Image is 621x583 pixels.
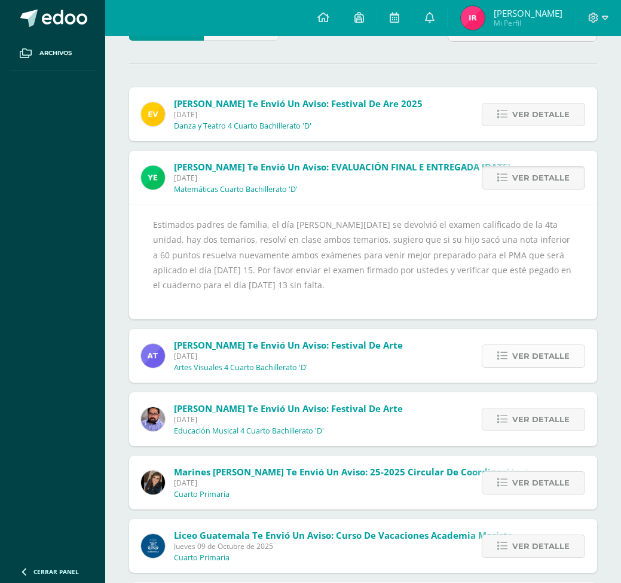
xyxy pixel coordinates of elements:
[141,407,165,431] img: fe2f5d220dae08f5bb59c8e1ae6aeac3.png
[174,466,573,478] span: Marines [PERSON_NAME] te envió un aviso: 25-2025 Circular de Coordinación Académica
[174,339,403,351] span: [PERSON_NAME] te envió un aviso: Festival de Arte
[174,363,308,373] p: Artes Visuales 4 Cuarto Bachillerato 'D'
[174,426,324,436] p: Educación Musical 4 Cuarto Bachillerato 'D'
[174,161,510,173] span: [PERSON_NAME] te envió un aviso: EVALUACIÓN FINAL E ENTREGADA [DATE]
[33,567,79,576] span: Cerrar panel
[141,102,165,126] img: 383db5ddd486cfc25017fad405f5d727.png
[512,167,570,189] span: Ver detalle
[174,553,230,563] p: Cuarto Primaria
[494,18,562,28] span: Mi Perfil
[174,121,311,131] p: Danza y Teatro 4 Cuarto Bachillerato 'D'
[141,344,165,368] img: e0d417c472ee790ef5578283e3430836.png
[174,351,403,361] span: [DATE]
[174,478,573,488] span: [DATE]
[174,414,403,425] span: [DATE]
[494,7,562,19] span: [PERSON_NAME]
[174,109,423,120] span: [DATE]
[141,471,165,495] img: 6f99ca85ee158e1ea464f4dd0b53ae36.png
[174,402,403,414] span: [PERSON_NAME] te envió un aviso: Festival de Arte
[174,541,513,551] span: Jueves 09 de Octubre de 2025
[39,48,72,58] span: Archivos
[10,36,96,71] a: Archivos
[174,185,298,194] p: Matemáticas Cuarto Bachillerato 'D'
[174,529,513,541] span: Liceo Guatemala te envió un aviso: Curso de vacaciones Academia Marista
[512,345,570,367] span: Ver detalle
[174,173,510,183] span: [DATE]
[512,535,570,557] span: Ver detalle
[141,166,165,190] img: fd93c6619258ae32e8e829e8701697bb.png
[512,472,570,494] span: Ver detalle
[512,408,570,431] span: Ver detalle
[174,97,423,109] span: [PERSON_NAME] te envió un aviso: Festival de are 2025
[141,534,165,558] img: b41cd0bd7c5dca2e84b8bd7996f0ae72.png
[461,6,485,30] img: b2c2324d461816bf8380d3aecd38491b.png
[153,217,573,307] div: Estimados padres de familia, el día [PERSON_NAME][DATE] se devolvió el examen calificado de la 4t...
[174,490,230,499] p: Cuarto Primaria
[512,103,570,126] span: Ver detalle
